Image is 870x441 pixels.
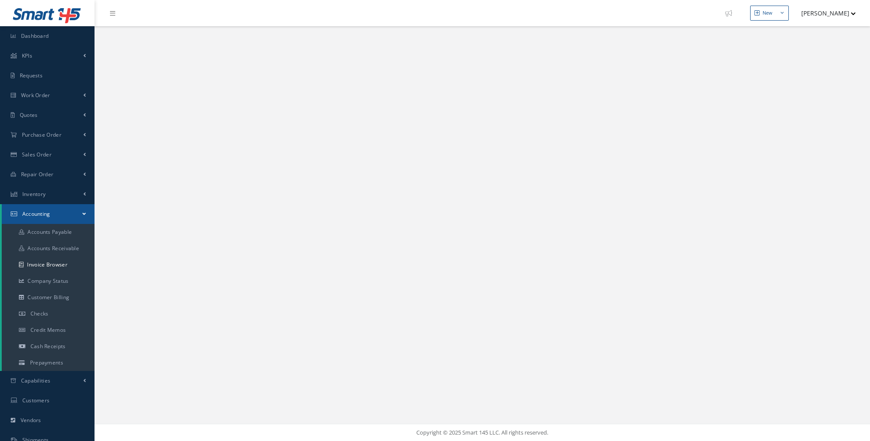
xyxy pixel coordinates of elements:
[30,359,63,366] span: Prepayments
[31,343,66,350] span: Cash Receipts
[793,5,856,21] button: [PERSON_NAME]
[22,52,32,59] span: KPIs
[31,310,49,317] span: Checks
[2,240,95,257] a: Accounts Receivable
[2,224,95,240] a: Accounts Payable
[20,111,38,119] span: Quotes
[750,6,789,21] button: New
[20,72,43,79] span: Requests
[2,355,95,371] a: Prepayments
[22,151,52,158] span: Sales Order
[763,9,772,17] div: New
[103,429,861,437] div: Copyright © 2025 Smart 145 LLC. All rights reserved.
[21,171,54,178] span: Repair Order
[2,289,95,306] a: Customer Billing
[2,322,95,338] a: Credit Memos
[2,273,95,289] a: Company Status
[22,397,50,404] span: Customers
[22,131,61,138] span: Purchase Order
[2,257,95,273] a: Invoice Browser
[21,92,50,99] span: Work Order
[22,210,50,217] span: Accounting
[22,190,46,198] span: Inventory
[31,326,66,334] span: Credit Memos
[2,338,95,355] a: Cash Receipts
[21,416,41,424] span: Vendors
[2,306,95,322] a: Checks
[21,32,49,40] span: Dashboard
[21,377,51,384] span: Capabilities
[2,204,95,224] a: Accounting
